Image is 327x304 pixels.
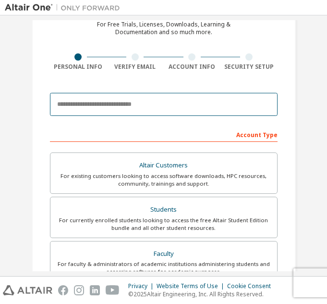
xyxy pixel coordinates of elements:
img: youtube.svg [106,285,120,295]
img: altair_logo.svg [3,285,52,295]
div: Students [56,203,271,216]
div: Altair Customers [56,159,271,172]
p: © 2025 Altair Engineering, Inc. All Rights Reserved. [128,290,277,298]
div: For faculty & administrators of academic institutions administering students and accessing softwa... [56,260,271,276]
div: Security Setup [220,63,278,71]
img: instagram.svg [74,285,84,295]
div: Account Type [50,127,278,142]
div: Personal Info [50,63,107,71]
div: For currently enrolled students looking to access the free Altair Student Edition bundle and all ... [56,216,271,232]
div: For Free Trials, Licenses, Downloads, Learning & Documentation and so much more. [97,21,230,36]
img: Altair One [5,3,125,13]
div: Faculty [56,247,271,261]
img: facebook.svg [58,285,68,295]
div: Website Terms of Use [157,282,227,290]
div: For existing customers looking to access software downloads, HPC resources, community, trainings ... [56,172,271,188]
div: Account Info [164,63,221,71]
div: Verify Email [107,63,164,71]
div: Privacy [128,282,157,290]
img: linkedin.svg [90,285,100,295]
div: Cookie Consent [227,282,277,290]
